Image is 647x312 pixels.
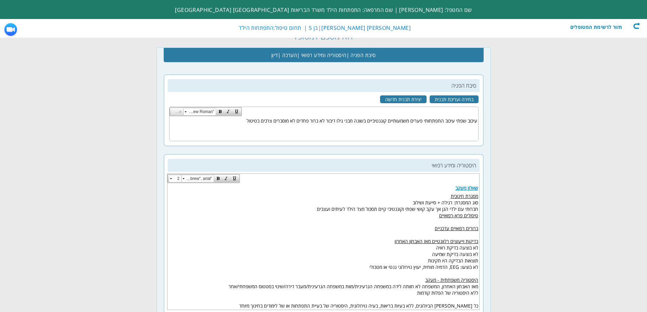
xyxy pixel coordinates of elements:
[309,24,318,32] label: בן 5
[237,24,307,32] span: | תחום טיפול:
[175,6,472,14] span: שם המטפל: [PERSON_NAME] | שם המרפאה: התפתחות הילד משרד הבריאות [GEOGRAPHIC_DATA] [GEOGRAPHIC_DATA]
[380,95,427,103] a: יצירת תבנית חדשה
[232,108,240,116] a: Underline
[185,175,212,182] span: "Open Sans Hebrew", arial
[216,108,224,116] a: Bold
[183,108,216,115] a: "Times New Roman"
[169,175,181,182] a: 2
[168,79,480,92] h2: סיבת הפניה
[187,108,214,115] span: "Times New Roman"
[168,159,480,172] h2: היסטוריה ומידע רפואי
[173,175,180,182] span: 2
[230,175,238,183] a: Underline
[271,48,278,62] span: דיון
[346,48,376,62] span: סיבת הפניה |
[181,175,214,182] a: "Open Sans Hebrew", arial
[239,24,273,32] label: התפתחות הילד
[430,95,479,103] a: בחירה ועריכת תבנית
[321,24,411,32] span: [PERSON_NAME] [PERSON_NAME]
[222,175,230,183] a: Italic
[3,22,18,37] img: ZoomMeetingIcon.png
[169,22,411,33] div: |
[175,108,182,115] span: Size
[171,108,183,115] a: Size
[214,175,222,183] a: Bold
[169,116,478,141] iframe: Rich text editor with ID ctl00_MainContent_ctl03_txt
[562,22,640,29] div: חזור לרשימת המטופלים
[278,48,297,62] span: הערכה |
[224,108,232,116] a: Italic
[167,183,479,309] iframe: Rich text editor with ID ctl00_MainContent_ctl04_ctl00
[297,48,346,62] span: היסטוריה ומידע רפואי |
